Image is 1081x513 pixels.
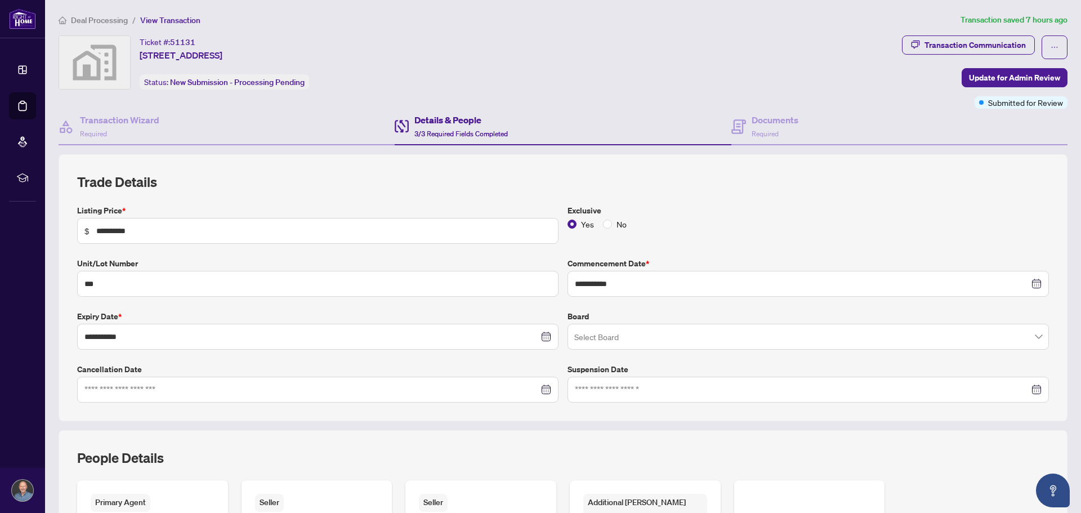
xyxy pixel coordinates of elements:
[902,35,1035,55] button: Transaction Communication
[140,48,222,62] span: [STREET_ADDRESS]
[988,96,1063,109] span: Submitted for Review
[419,494,448,511] span: Seller
[9,8,36,29] img: logo
[59,16,66,24] span: home
[80,113,159,127] h4: Transaction Wizard
[924,36,1026,54] div: Transaction Communication
[140,15,200,25] span: View Transaction
[91,494,150,511] span: Primary Agent
[77,363,559,376] label: Cancellation Date
[568,363,1049,376] label: Suspension Date
[969,69,1060,87] span: Update for Admin Review
[170,77,305,87] span: New Submission - Processing Pending
[140,74,309,90] div: Status:
[12,480,33,501] img: Profile Icon
[577,218,598,230] span: Yes
[255,494,284,511] span: Seller
[414,113,508,127] h4: Details & People
[414,130,508,138] span: 3/3 Required Fields Completed
[77,204,559,217] label: Listing Price
[961,14,1067,26] article: Transaction saved 7 hours ago
[77,310,559,323] label: Expiry Date
[71,15,128,25] span: Deal Processing
[962,68,1067,87] button: Update for Admin Review
[84,225,90,237] span: $
[59,36,130,89] img: svg%3e
[568,310,1049,323] label: Board
[170,37,195,47] span: 51131
[77,449,164,467] h2: People Details
[132,14,136,26] li: /
[80,130,107,138] span: Required
[752,113,798,127] h4: Documents
[568,257,1049,270] label: Commencement Date
[1036,474,1070,507] button: Open asap
[140,35,195,48] div: Ticket #:
[77,257,559,270] label: Unit/Lot Number
[568,204,1049,217] label: Exclusive
[612,218,631,230] span: No
[752,130,779,138] span: Required
[1051,43,1058,51] span: ellipsis
[77,173,1049,191] h2: Trade Details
